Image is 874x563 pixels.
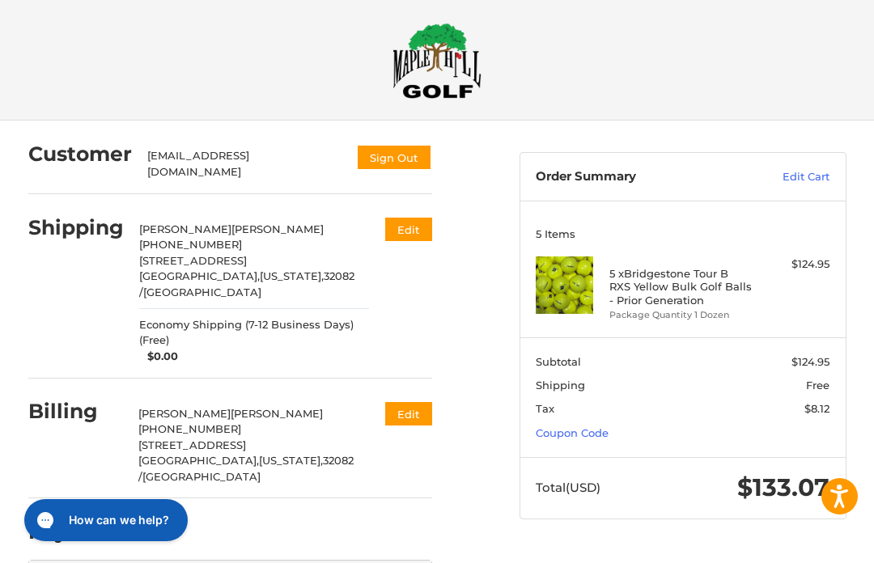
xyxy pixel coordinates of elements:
button: Sign Out [356,144,432,171]
div: $124.95 [756,256,829,273]
iframe: Gorgias live chat messenger [16,493,193,547]
button: Edit [385,402,432,425]
h2: Billing [28,399,123,424]
span: 32082 / [139,269,354,298]
span: [STREET_ADDRESS] [138,438,246,451]
span: [PERSON_NAME] [231,222,324,235]
span: [US_STATE], [259,454,323,467]
span: [STREET_ADDRESS] [139,254,247,267]
span: [GEOGRAPHIC_DATA] [143,286,261,298]
h4: 5 x Bridgestone Tour B RXS Yellow Bulk Golf Balls - Prior Generation [609,267,753,307]
button: Edit [385,218,432,241]
span: Shipping [536,379,585,392]
span: Free [806,379,829,392]
span: [PHONE_NUMBER] [138,422,241,435]
span: Tax [536,402,554,415]
span: [PERSON_NAME] [138,407,231,420]
a: Edit Cart [736,169,829,185]
h2: Customer [28,142,132,167]
div: [EMAIL_ADDRESS][DOMAIN_NAME] [147,148,340,180]
li: Package Quantity 1 Dozen [609,308,753,322]
span: [US_STATE], [260,269,324,282]
span: $124.95 [791,355,829,368]
h3: 5 Items [536,227,829,240]
span: Economy Shipping (7-12 Business Days) (Free) [139,317,369,349]
span: [GEOGRAPHIC_DATA], [139,269,260,282]
span: [GEOGRAPHIC_DATA], [138,454,259,467]
span: [PERSON_NAME] [231,407,323,420]
span: $8.12 [804,402,829,415]
span: [PHONE_NUMBER] [139,238,242,251]
span: [GEOGRAPHIC_DATA] [142,470,261,483]
span: $133.07 [737,472,829,502]
h3: Order Summary [536,169,736,185]
span: [PERSON_NAME] [139,222,231,235]
h2: Shipping [28,215,124,240]
span: Total (USD) [536,480,600,495]
span: Subtotal [536,355,581,368]
img: Maple Hill Golf [392,23,482,99]
span: $0.00 [139,349,178,365]
span: 32082 / [138,454,354,483]
a: Coupon Code [536,426,609,439]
